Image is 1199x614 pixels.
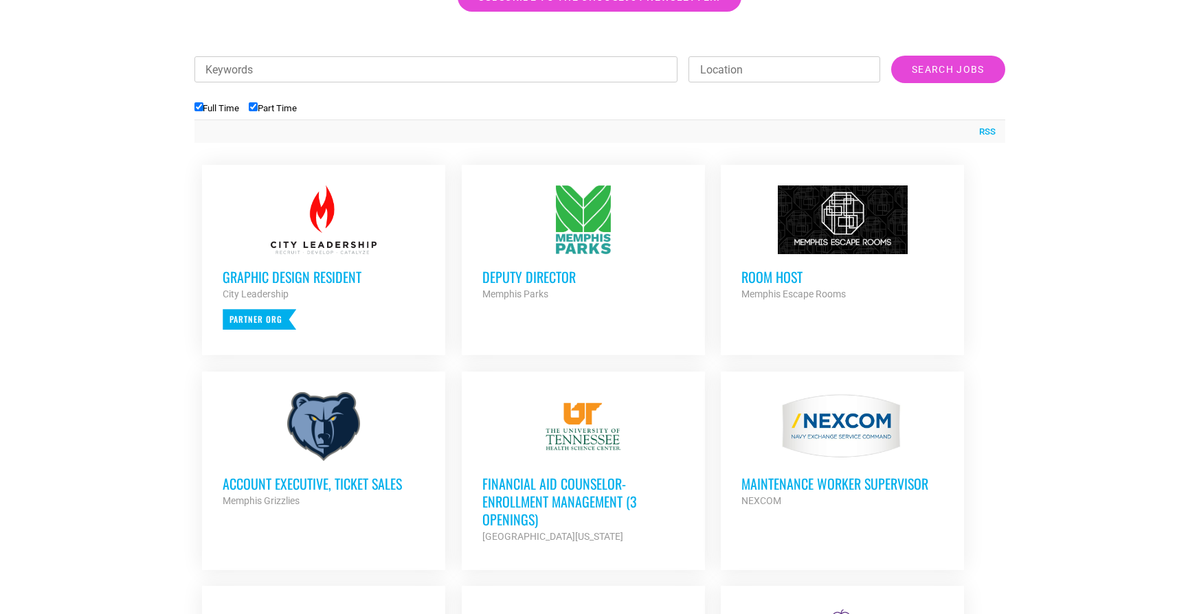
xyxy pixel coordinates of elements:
h3: Room Host [741,268,943,286]
input: Full Time [194,102,203,111]
strong: Memphis Escape Rooms [741,288,846,299]
h3: Deputy Director [482,268,684,286]
label: Part Time [249,103,297,113]
a: Deputy Director Memphis Parks [462,165,705,323]
a: Graphic Design Resident City Leadership Partner Org [202,165,445,350]
h3: Account Executive, Ticket Sales [223,475,425,492]
strong: Memphis Grizzlies [223,495,300,506]
input: Search Jobs [891,56,1005,83]
a: MAINTENANCE WORKER SUPERVISOR NEXCOM [721,372,964,530]
a: Financial Aid Counselor-Enrollment Management (3 Openings) [GEOGRAPHIC_DATA][US_STATE] [462,372,705,565]
h3: Financial Aid Counselor-Enrollment Management (3 Openings) [482,475,684,528]
strong: [GEOGRAPHIC_DATA][US_STATE] [482,531,623,542]
strong: Memphis Parks [482,288,548,299]
h3: Graphic Design Resident [223,268,425,286]
label: Full Time [194,103,240,113]
input: Part Time [249,102,258,111]
strong: NEXCOM [741,495,781,506]
a: RSS [972,125,996,139]
strong: City Leadership [223,288,289,299]
input: Keywords [194,56,678,82]
input: Location [688,56,880,82]
h3: MAINTENANCE WORKER SUPERVISOR [741,475,943,492]
p: Partner Org [223,309,296,330]
a: Account Executive, Ticket Sales Memphis Grizzlies [202,372,445,530]
a: Room Host Memphis Escape Rooms [721,165,964,323]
